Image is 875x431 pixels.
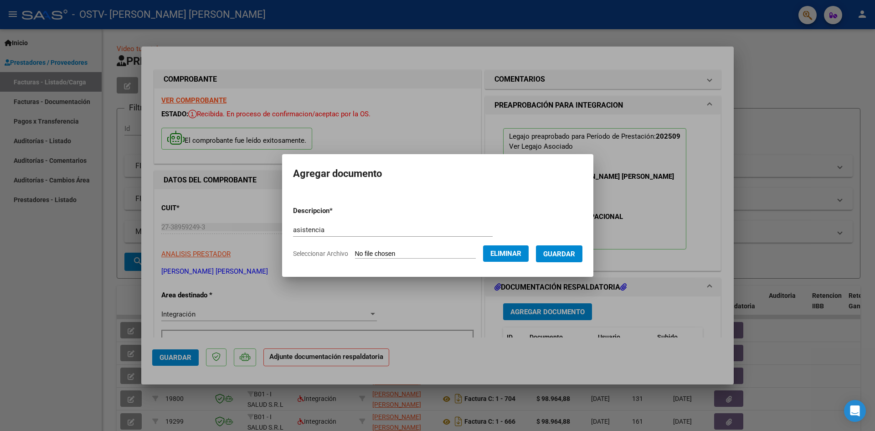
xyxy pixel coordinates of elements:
[543,250,575,258] span: Guardar
[293,206,380,216] p: Descripcion
[844,400,866,422] div: Open Intercom Messenger
[483,245,529,262] button: Eliminar
[490,249,521,258] span: Eliminar
[293,165,582,182] h2: Agregar documento
[536,245,582,262] button: Guardar
[293,250,348,257] span: Seleccionar Archivo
